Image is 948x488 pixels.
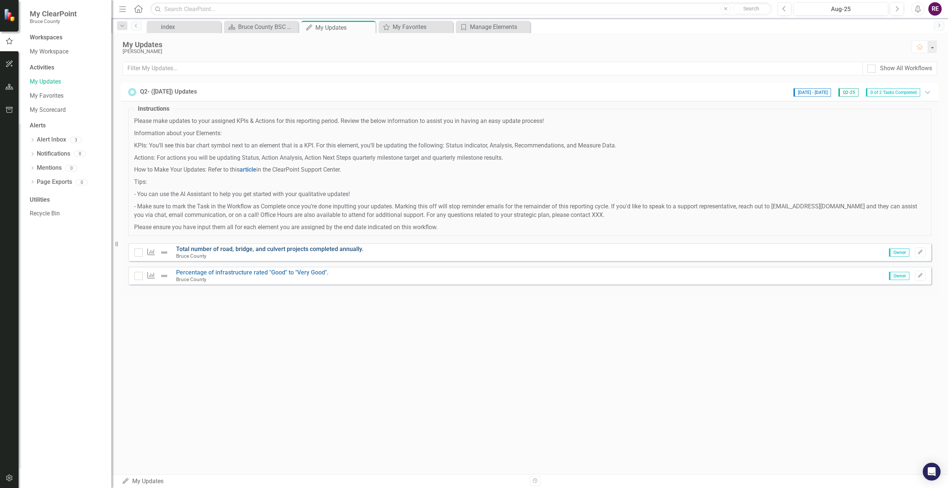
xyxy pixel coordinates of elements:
[123,49,904,54] div: [PERSON_NAME]
[70,137,82,143] div: 3
[37,136,66,144] a: Alert Inbox
[122,477,524,486] div: My Updates
[30,121,104,130] div: Alerts
[176,253,206,259] small: Bruce County
[838,88,858,97] span: Q2-25
[866,88,920,97] span: 0 of 2 Tasks Completed
[30,64,104,72] div: Activities
[140,88,197,96] div: Q2- ([DATE]) Updates
[150,3,772,16] input: Search ClearPoint...
[30,9,77,18] span: My ClearPoint
[238,22,296,32] div: Bruce County BSC Welcome Page
[134,129,925,138] p: Information about your Elements:
[240,166,256,173] a: article
[30,78,104,86] a: My Updates
[30,18,77,24] small: Bruce County
[315,23,374,32] div: My Updates
[796,5,886,14] div: Aug-25
[889,248,909,257] span: Owner
[37,178,72,186] a: Page Exports
[793,88,831,97] span: [DATE] - [DATE]
[880,64,932,73] div: Show All Workflows
[161,22,219,32] div: index
[923,463,941,481] div: Open Intercom Messenger
[160,271,169,280] img: Not Defined
[134,166,925,174] p: How to Make Your Updates: Refer to this in the ClearPoint Support Center.
[176,245,363,253] a: Total number of road, bridge, and culvert projects completed annually.
[30,92,104,100] a: My Favorites
[3,8,17,22] img: ClearPoint Strategy
[380,22,451,32] a: My Favorites
[30,48,104,56] a: My Workspace
[470,22,528,32] div: Manage Elements
[37,164,62,172] a: Mentions
[889,272,909,280] span: Owner
[149,22,219,32] a: index
[176,269,328,276] a: Percentage of infrastructure rated "Good" to "Very Good".
[393,22,451,32] div: My Favorites
[743,6,759,12] span: Search
[30,209,104,218] a: Recycle Bin
[134,117,925,126] p: Please make updates to your assigned KPIs & Actions for this reporting period. Review the below i...
[226,22,296,32] a: Bruce County BSC Welcome Page
[176,276,206,282] small: Bruce County
[134,202,925,219] p: - Make sure to mark the Task in the Workflow as Complete once you’re done inputting your updates....
[134,178,925,186] p: Tips:
[134,154,925,162] p: Actions: For actions you will be updating Status, Action Analysis, Action Next Steps quarterly mi...
[76,179,88,185] div: 0
[123,62,863,75] input: Filter My Updates...
[928,2,942,16] button: RE
[37,150,70,158] a: Notifications
[30,106,104,114] a: My Scorecard
[134,223,925,232] p: Please ensure you have input them all for each element you are assigned by the end date indicated...
[733,4,770,14] button: Search
[134,141,925,150] p: KPIs: You’ll see this bar chart symbol next to an element that is a KPI. For this element, you’ll...
[160,248,169,257] img: Not Defined
[65,165,77,171] div: 0
[458,22,528,32] a: Manage Elements
[74,151,86,157] div: 0
[30,196,104,204] div: Utilities
[793,2,888,16] button: Aug-25
[134,190,925,199] p: - You can use the AI Assistant to help you get started with your qualitative updates!
[30,33,62,42] div: Workspaces
[134,105,173,113] legend: Instructions
[123,40,904,49] div: My Updates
